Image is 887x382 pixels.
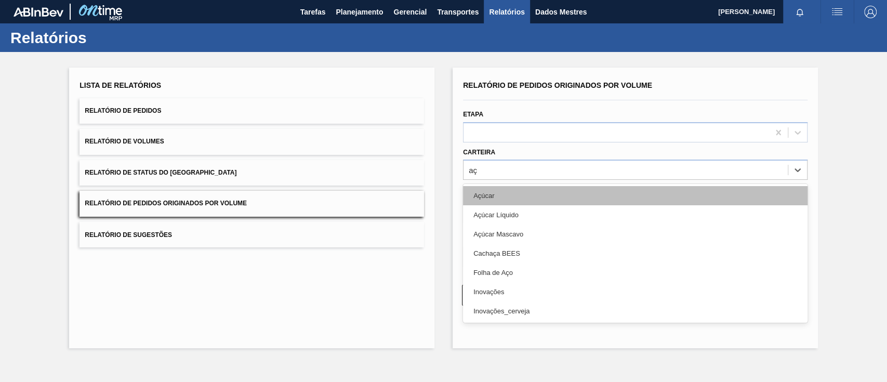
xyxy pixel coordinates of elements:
font: Carteira [463,149,495,156]
font: [PERSON_NAME] [718,8,775,16]
button: Relatório de Status do [GEOGRAPHIC_DATA] [80,160,424,186]
font: Tarefas [300,8,326,16]
font: Relatórios [489,8,524,16]
font: Transportes [437,8,479,16]
font: Cachaça BEES [473,249,520,257]
font: Dados Mestres [535,8,587,16]
button: Relatório de Pedidos [80,98,424,124]
font: Açúcar Mascavo [473,230,523,238]
button: Notificações [783,5,816,19]
font: Etapa [463,111,483,118]
button: Relatório de Volumes [80,129,424,154]
button: Relatório de Sugestões [80,222,424,247]
img: Sair [864,6,877,18]
font: Lista de Relatórios [80,81,161,89]
font: Planejamento [336,8,383,16]
font: Relatório de Pedidos [85,107,161,114]
font: Inovações [473,288,504,296]
font: Inovações_cerveja [473,307,529,315]
font: Açúcar Líquido [473,211,519,219]
img: TNhmsLtSVTkK8tSr43FrP2fwEKptu5GPRR3wAAAABJRU5ErkJggg== [14,7,63,17]
img: ações do usuário [831,6,843,18]
font: Relatório de Volumes [85,138,164,146]
button: Relatório de Pedidos Originados por Volume [80,191,424,216]
font: Relatório de Pedidos Originados por Volume [85,200,247,207]
font: Açúcar [473,192,494,200]
font: Relatório de Status do [GEOGRAPHIC_DATA] [85,169,236,176]
button: Limpar [462,285,630,306]
font: Relatórios [10,29,87,46]
font: Relatório de Pedidos Originados por Volume [463,81,652,89]
font: Gerencial [393,8,427,16]
font: Folha de Aço [473,269,513,276]
font: Relatório de Sugestões [85,231,172,238]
